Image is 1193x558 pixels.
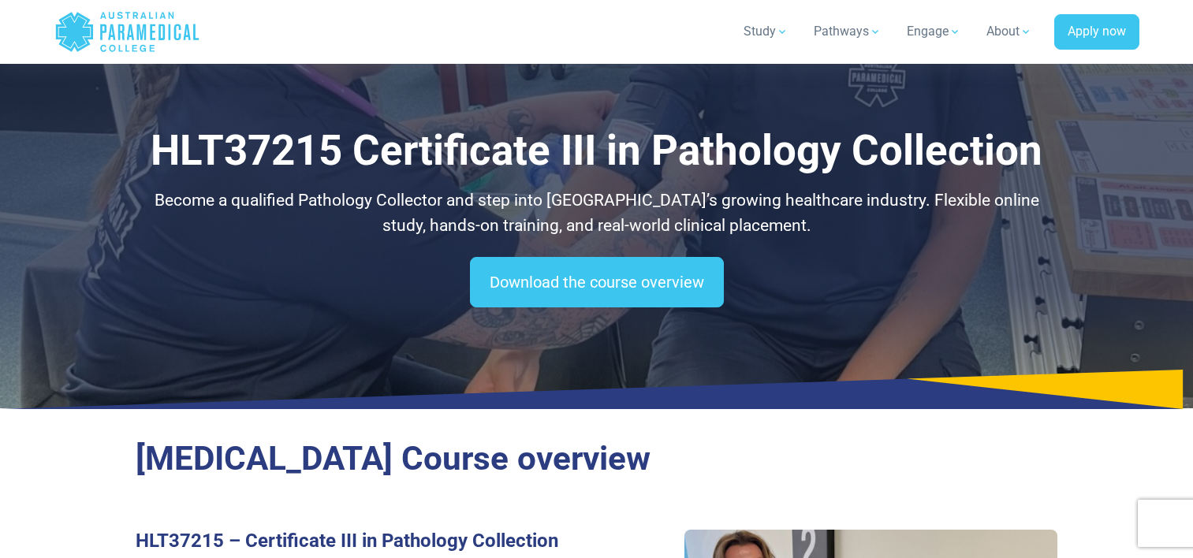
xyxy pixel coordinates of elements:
a: About [977,9,1042,54]
h1: HLT37215 Certificate III in Pathology Collection [136,126,1058,176]
a: Study [734,9,798,54]
h2: [MEDICAL_DATA] Course overview [136,439,1058,479]
a: Download the course overview [470,257,724,307]
a: Pathways [804,9,891,54]
a: Engage [897,9,971,54]
h3: HLT37215 – Certificate III in Pathology Collection [136,530,587,552]
p: Become a qualified Pathology Collector and step into [GEOGRAPHIC_DATA]’s growing healthcare indus... [136,188,1058,238]
a: Apply now [1054,14,1139,50]
a: Australian Paramedical College [54,6,200,58]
